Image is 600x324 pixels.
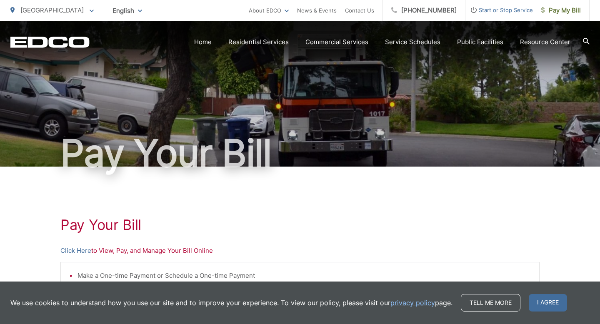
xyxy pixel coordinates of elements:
[228,37,289,47] a: Residential Services
[297,5,337,15] a: News & Events
[520,37,570,47] a: Resource Center
[385,37,440,47] a: Service Schedules
[77,271,531,281] li: Make a One-time Payment or Schedule a One-time Payment
[529,294,567,312] span: I agree
[194,37,212,47] a: Home
[10,36,90,48] a: EDCD logo. Return to the homepage.
[461,294,520,312] a: Tell me more
[60,246,540,256] p: to View, Pay, and Manage Your Bill Online
[249,5,289,15] a: About EDCO
[390,298,435,308] a: privacy policy
[60,246,91,256] a: Click Here
[10,298,452,308] p: We use cookies to understand how you use our site and to improve your experience. To view our pol...
[541,5,581,15] span: Pay My Bill
[457,37,503,47] a: Public Facilities
[10,132,590,174] h1: Pay Your Bill
[60,217,540,233] h1: Pay Your Bill
[106,3,148,18] span: English
[345,5,374,15] a: Contact Us
[305,37,368,47] a: Commercial Services
[20,6,84,14] span: [GEOGRAPHIC_DATA]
